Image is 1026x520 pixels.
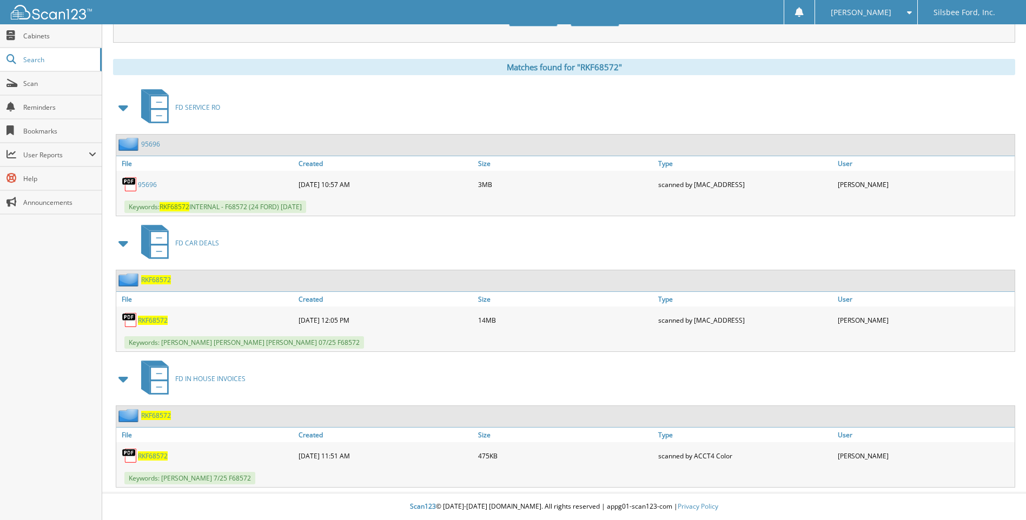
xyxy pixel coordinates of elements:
[23,150,89,159] span: User Reports
[135,357,246,400] a: FD IN HOUSE INVOICES
[296,174,475,195] div: [DATE] 10:57 AM
[656,156,835,171] a: Type
[135,222,219,264] a: FD CAR DEALS
[124,336,364,349] span: Keywords: [PERSON_NAME] [PERSON_NAME] [PERSON_NAME] 07/25 F68572
[296,292,475,306] a: Created
[141,275,171,284] a: RKF68572
[835,428,1015,442] a: User
[23,55,95,64] span: Search
[296,445,475,466] div: [DATE] 11:51 AM
[475,428,655,442] a: Size
[835,174,1015,195] div: [PERSON_NAME]
[475,156,655,171] a: Size
[296,428,475,442] a: Created
[118,273,141,286] img: folder2.png
[23,31,96,41] span: Cabinets
[116,156,296,171] a: File
[296,309,475,331] div: [DATE] 12:05 PM
[138,316,168,325] a: RKF68572
[116,428,296,442] a: File
[124,472,255,484] span: Keywords: [PERSON_NAME] 7/25 F68572
[656,174,835,195] div: scanned by [MAC_ADDRESS]
[410,502,436,511] span: Scan123
[122,176,138,192] img: PDF.png
[23,198,96,207] span: Announcements
[23,174,96,183] span: Help
[122,448,138,464] img: PDF.png
[23,103,96,112] span: Reminders
[118,409,141,422] img: folder2.png
[831,9,891,16] span: [PERSON_NAME]
[678,502,718,511] a: Privacy Policy
[934,9,995,16] span: Silsbee Ford, Inc.
[475,292,655,306] a: Size
[835,445,1015,466] div: [PERSON_NAME]
[835,156,1015,171] a: User
[175,103,220,112] span: FD SERVICE RO
[475,445,655,466] div: 475KB
[124,201,306,213] span: Keywords: INTERNAL - F68572 (24 FORD) [DATE]
[138,451,168,461] a: RKF68572
[475,309,655,331] div: 14MB
[175,238,219,248] span: FD CAR DEALS
[656,292,835,306] a: Type
[122,312,138,328] img: PDF.png
[138,180,157,189] a: 95696
[656,428,835,442] a: Type
[118,137,141,151] img: folder2.png
[141,411,171,420] a: RKF68572
[23,79,96,88] span: Scan
[141,139,160,149] a: 95696
[11,5,92,19] img: scan123-logo-white.svg
[656,445,835,466] div: scanned by ACCT4 Color
[102,494,1026,520] div: © [DATE]-[DATE] [DOMAIN_NAME]. All rights reserved | appg01-scan123-com |
[135,86,220,129] a: FD SERVICE RO
[23,126,96,136] span: Bookmarks
[113,59,1015,75] div: Matches found for "RKF68572"
[116,292,296,306] a: File
[835,309,1015,331] div: [PERSON_NAME]
[175,374,246,383] span: FD IN HOUSE INVOICES
[972,468,1026,520] iframe: Chat Widget
[160,202,189,211] span: RKF68572
[296,156,475,171] a: Created
[475,174,655,195] div: 3MB
[835,292,1015,306] a: User
[656,309,835,331] div: scanned by [MAC_ADDRESS]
